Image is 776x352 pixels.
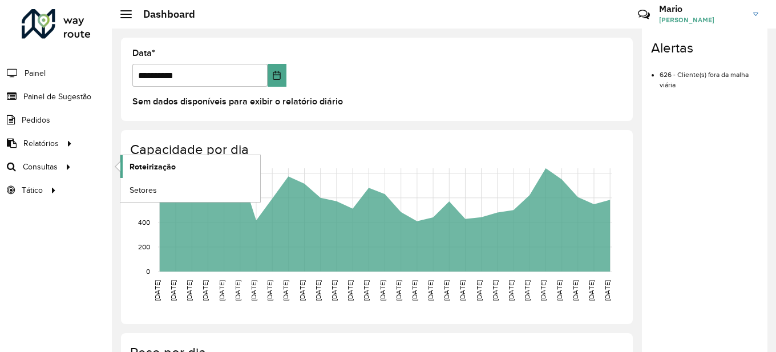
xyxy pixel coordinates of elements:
text: [DATE] [523,280,531,301]
text: [DATE] [250,280,257,301]
a: Roteirização [120,155,260,178]
text: [DATE] [539,280,547,301]
text: [DATE] [234,280,241,301]
text: [DATE] [572,280,579,301]
span: [PERSON_NAME] [659,15,745,25]
h2: Dashboard [132,8,195,21]
text: [DATE] [379,280,386,301]
span: Consultas [23,161,58,173]
text: 200 [138,243,150,250]
h3: Mario [659,3,745,14]
text: [DATE] [604,280,611,301]
text: [DATE] [282,280,289,301]
span: Relatórios [23,137,59,149]
text: [DATE] [588,280,595,301]
text: 0 [146,268,150,275]
span: Painel [25,67,46,79]
li: 626 - Cliente(s) fora da malha viária [660,61,758,90]
text: [DATE] [330,280,338,301]
text: [DATE] [298,280,306,301]
span: Roteirização [130,161,176,173]
text: [DATE] [443,280,450,301]
text: [DATE] [218,280,225,301]
text: [DATE] [475,280,483,301]
text: [DATE] [153,280,161,301]
text: [DATE] [556,280,563,301]
button: Choose Date [268,64,286,87]
a: Setores [120,179,260,201]
text: [DATE] [169,280,177,301]
text: [DATE] [491,280,499,301]
span: Setores [130,184,157,196]
div: Críticas? Dúvidas? Elogios? Sugestões? Entre em contato conosco! [502,3,621,34]
text: [DATE] [427,280,434,301]
h4: Alertas [651,40,758,56]
label: Sem dados disponíveis para exibir o relatório diário [132,95,343,108]
a: Contato Rápido [632,2,656,27]
h4: Capacidade por dia [130,141,621,158]
span: Tático [22,184,43,196]
text: [DATE] [507,280,515,301]
text: [DATE] [266,280,273,301]
span: Painel de Sugestão [23,91,91,103]
text: [DATE] [314,280,322,301]
label: Data [132,46,155,60]
text: [DATE] [346,280,354,301]
text: [DATE] [459,280,466,301]
text: [DATE] [185,280,193,301]
text: [DATE] [362,280,370,301]
span: Pedidos [22,114,50,126]
text: 400 [138,219,150,226]
text: [DATE] [201,280,209,301]
text: [DATE] [411,280,418,301]
text: [DATE] [395,280,402,301]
